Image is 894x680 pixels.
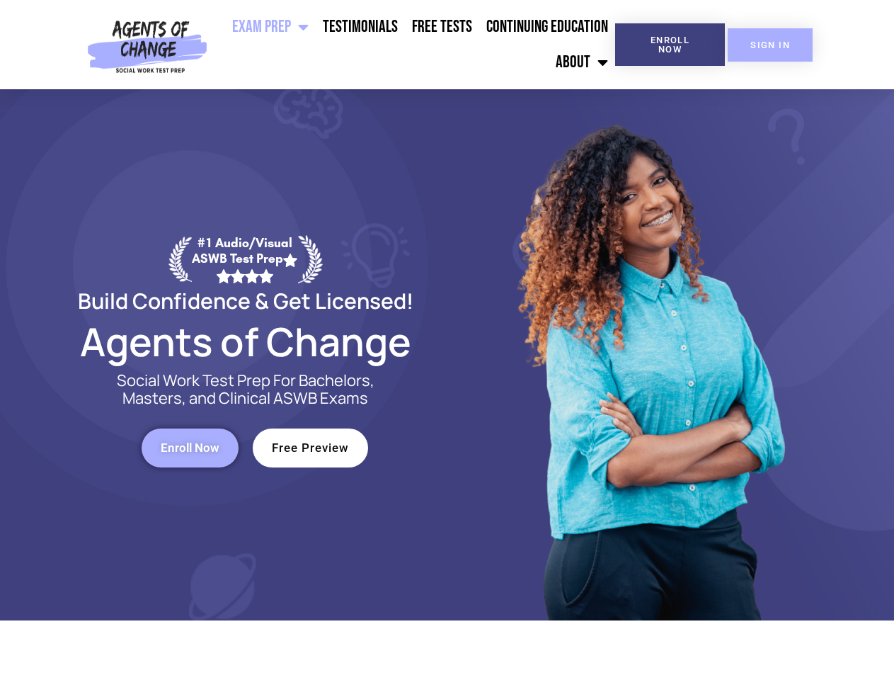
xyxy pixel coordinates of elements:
[316,9,405,45] a: Testimonials
[161,442,219,454] span: Enroll Now
[225,9,316,45] a: Exam Prep
[272,442,349,454] span: Free Preview
[253,429,368,467] a: Free Preview
[479,9,615,45] a: Continuing Education
[142,429,239,467] a: Enroll Now
[638,35,702,54] span: Enroll Now
[192,235,298,283] div: #1 Audio/Visual ASWB Test Prep
[44,325,447,358] h2: Agents of Change
[405,9,479,45] a: Free Tests
[750,40,790,50] span: SIGN IN
[44,290,447,311] h2: Build Confidence & Get Licensed!
[549,45,615,80] a: About
[508,89,791,620] img: Website Image 1 (1)
[615,23,725,66] a: Enroll Now
[101,372,391,407] p: Social Work Test Prep For Bachelors, Masters, and Clinical ASWB Exams
[728,28,813,62] a: SIGN IN
[213,9,615,80] nav: Menu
